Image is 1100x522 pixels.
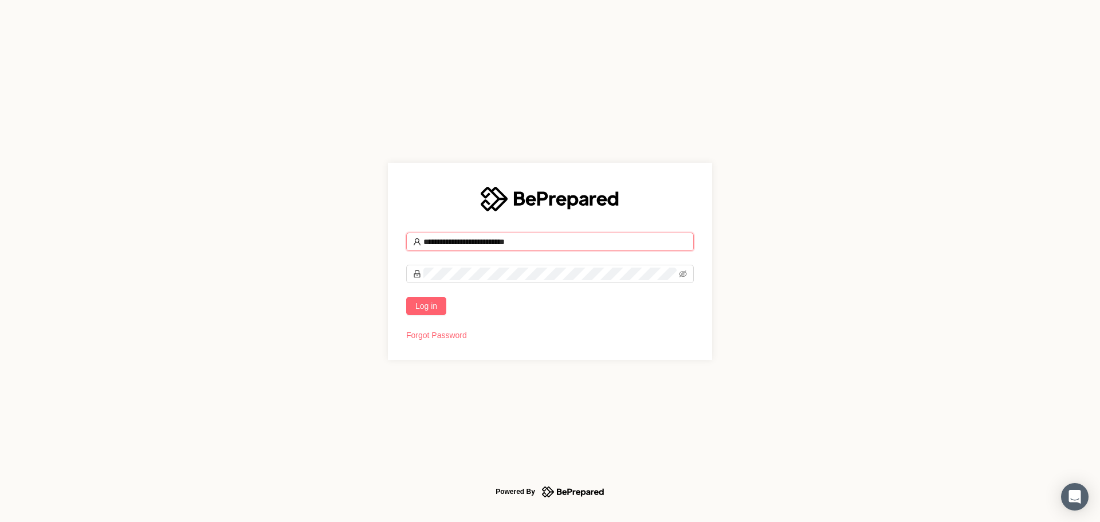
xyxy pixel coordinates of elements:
[413,270,421,278] span: lock
[406,331,467,340] a: Forgot Password
[496,485,535,499] div: Powered By
[413,238,421,246] span: user
[415,300,437,312] span: Log in
[406,297,446,315] button: Log in
[1061,483,1089,511] div: Open Intercom Messenger
[679,270,687,278] span: eye-invisible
